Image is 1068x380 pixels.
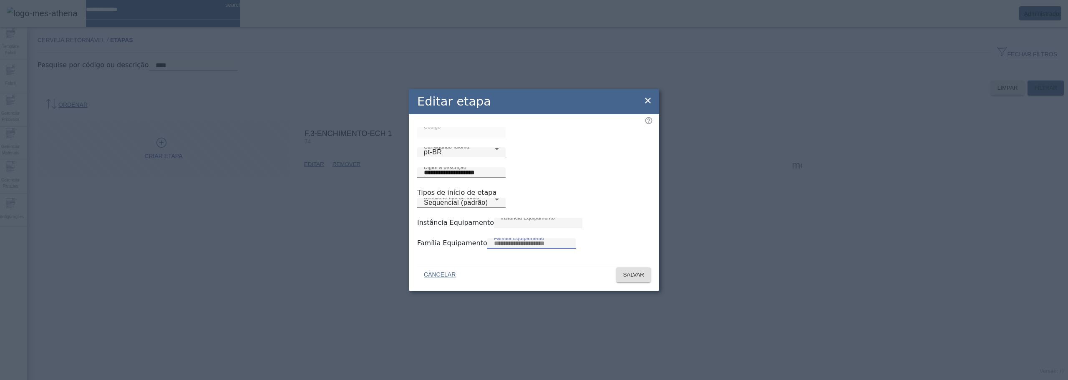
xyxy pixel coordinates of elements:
button: SALVAR [616,267,651,282]
h2: Editar etapa [417,93,491,111]
mat-label: Código [424,124,441,129]
mat-label: Digite a descrição [424,164,466,170]
span: pt-BR [424,148,442,156]
span: CANCELAR [424,271,456,279]
mat-label: Família Equipamento [494,235,544,241]
mat-label: Instância Equipamento [501,215,555,220]
span: Sequencial (padrão) [424,199,488,206]
span: SALVAR [623,271,644,279]
label: Tipos de início de etapa [417,189,496,196]
label: Instância Equipamento [417,219,494,226]
label: Família Equipamento [417,239,487,247]
button: CANCELAR [417,267,462,282]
